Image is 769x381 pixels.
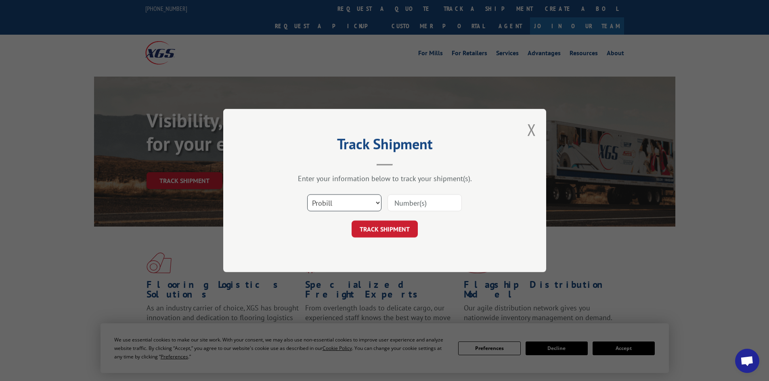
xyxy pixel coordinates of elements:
h2: Track Shipment [264,138,506,154]
button: Close modal [527,119,536,140]
input: Number(s) [388,194,462,211]
button: TRACK SHIPMENT [352,221,418,237]
div: Open chat [735,349,759,373]
div: Enter your information below to track your shipment(s). [264,174,506,183]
